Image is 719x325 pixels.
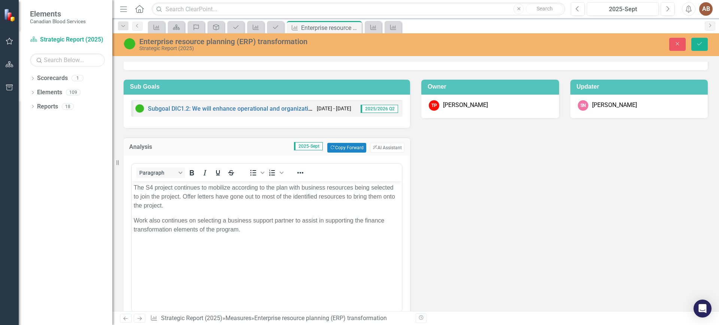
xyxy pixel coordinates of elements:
button: AB [699,2,713,16]
div: TP [429,100,439,111]
img: On Target [135,104,144,113]
div: 109 [66,89,81,96]
a: Reports [37,102,58,111]
a: Subgoal DIC1.2: We will enhance operational and organizational productivity, support strategic ob... [148,105,706,112]
h3: Owner [428,83,555,90]
a: Scorecards [37,74,68,83]
span: Paragraph [139,170,176,176]
div: Enterprise resource planning (ERP) transformation [139,37,451,46]
span: 2025-Sept [294,142,323,150]
small: [DATE] - [DATE] [317,105,351,112]
span: Search [537,6,553,12]
button: Italic [198,168,211,178]
button: Reveal or hide additional toolbar items [294,168,307,178]
iframe: Rich Text Area [132,181,402,312]
img: ClearPoint Strategy [4,8,17,21]
a: Measures [225,315,251,322]
h3: Updater [577,83,704,90]
h3: Analysis [129,144,176,150]
div: [PERSON_NAME] [592,101,637,110]
div: Enterprise resource planning (ERP) transformation [301,23,360,33]
div: 2025-Sept [589,5,656,14]
input: Search Below... [30,53,105,67]
span: 2025/2026 Q2 [361,105,398,113]
a: Elements [37,88,62,97]
button: Bold [185,168,198,178]
button: AI Assistant [370,143,404,153]
div: Strategic Report (2025) [139,46,451,51]
a: Strategic Report (2025) [30,36,105,44]
input: Search ClearPoint... [152,3,565,16]
div: » » [150,314,410,323]
div: 1 [72,75,84,82]
button: 2025-Sept [587,2,659,16]
h3: Sub Goals [130,83,406,90]
a: Strategic Report (2025) [161,315,222,322]
button: Copy Forward [327,143,366,153]
div: Bullet list [247,168,266,178]
div: Open Intercom Messenger [694,300,712,318]
div: SN [578,100,588,111]
div: [PERSON_NAME] [443,101,488,110]
img: On Target [124,38,136,50]
button: Block Paragraph [136,168,185,178]
span: Elements [30,9,86,18]
small: Canadian Blood Services [30,18,86,24]
div: Enterprise resource planning (ERP) transformation [254,315,387,322]
button: Underline [212,168,224,178]
button: Search [526,4,563,14]
div: Numbered list [266,168,285,178]
div: 18 [62,103,74,110]
button: Strikethrough [225,168,237,178]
